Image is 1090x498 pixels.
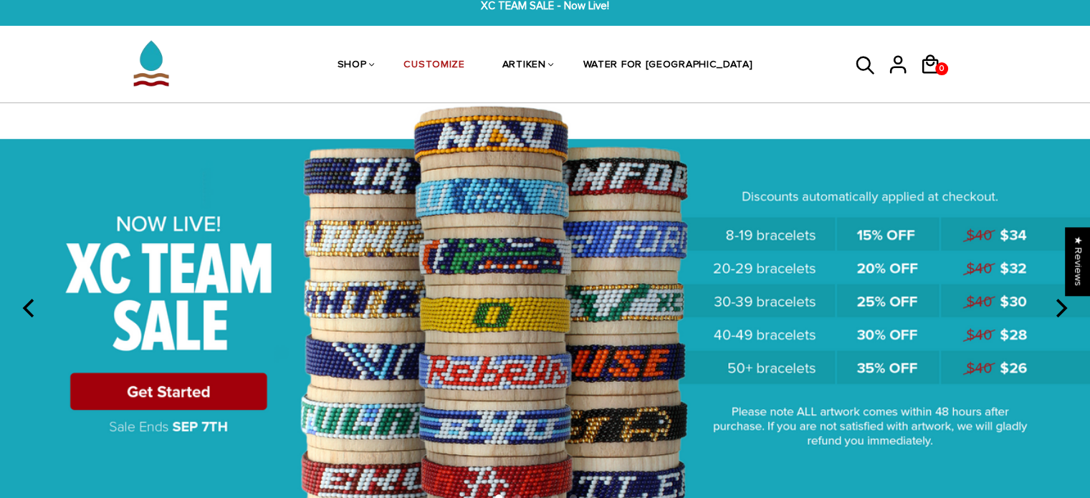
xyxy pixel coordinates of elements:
a: SHOP [338,28,367,104]
div: Click to open Judge.me floating reviews tab [1066,227,1090,295]
button: previous [14,292,46,324]
a: WATER FOR [GEOGRAPHIC_DATA] [583,28,753,104]
a: ARTIKEN [502,28,546,104]
span: 0 [936,59,947,79]
a: 0 [919,80,952,82]
a: CUSTOMIZE [403,28,464,104]
button: next [1044,292,1076,324]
